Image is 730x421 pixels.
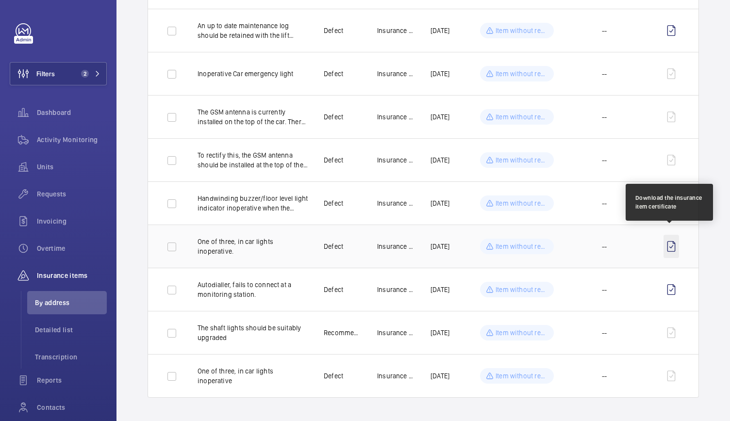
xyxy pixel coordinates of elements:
[431,285,449,294] p: [DATE]
[377,328,415,338] p: Insurance Co.
[198,237,308,256] p: One of three, in car lights inoperative.
[35,352,107,362] span: Transcription
[324,242,343,251] p: Defect
[198,366,308,386] p: One of three, in car lights inoperative
[602,69,607,79] span: --
[37,271,107,280] span: Insurance items
[37,162,107,172] span: Units
[496,155,548,165] p: Item without request
[602,285,607,294] span: --
[431,69,449,79] p: [DATE]
[602,371,607,381] span: --
[602,26,607,35] span: --
[431,242,449,251] p: [DATE]
[602,242,607,251] span: --
[635,194,703,211] div: Download the insurance item certificate
[496,112,548,122] p: Item without request
[377,26,415,35] p: Insurance Co.
[377,242,415,251] p: Insurance Co.
[324,285,343,294] p: Defect
[35,325,107,335] span: Detailed list
[37,243,107,253] span: Overtime
[377,69,415,79] p: Insurance Co.
[496,371,548,381] p: Item without request
[496,198,548,208] p: Item without request
[198,21,308,40] p: An up to date maintenance log should be retained with the lift installation.
[496,328,548,338] p: Item without request
[324,198,343,208] p: Defect
[377,112,415,122] p: Insurance Co.
[431,198,449,208] p: [DATE]
[431,155,449,165] p: [DATE]
[198,280,308,299] p: Autodialler, fails to connect at a monitoring station.
[324,69,343,79] p: Defect
[198,194,308,213] p: Handwinding buzzer/floor level light indicator inoperative when the power is isolated, should be ...
[602,155,607,165] span: --
[37,135,107,145] span: Activity Monitoring
[324,112,343,122] p: Defect
[37,216,107,226] span: Invoicing
[324,26,343,35] p: Defect
[602,328,607,338] span: --
[10,62,107,85] button: Filters2
[602,112,607,122] span: --
[81,70,89,78] span: 2
[36,69,55,79] span: Filters
[198,107,308,127] p: The GSM antenna is currently installed on the top of the car. There is a risk of losing the signa...
[496,285,548,294] p: Item without request
[37,108,107,117] span: Dashboard
[37,403,107,412] span: Contacts
[37,375,107,385] span: Reports
[198,323,308,342] p: The shaft lights should be suitably upgraded
[198,150,308,170] p: To rectify this, the GSM antenna should be installed at the top of the shaft in a fixed position,...
[431,328,449,338] p: [DATE]
[431,26,449,35] p: [DATE]
[496,69,548,79] p: Item without request
[377,198,415,208] p: Insurance Co.
[377,285,415,294] p: Insurance Co.
[431,371,449,381] p: [DATE]
[324,328,362,338] p: Recommendation
[602,198,607,208] span: --
[377,155,415,165] p: Insurance Co.
[324,155,343,165] p: Defect
[496,26,548,35] p: Item without request
[198,69,308,79] p: Inoperative Car emergency light
[377,371,415,381] p: Insurance Co.
[35,298,107,308] span: By address
[324,371,343,381] p: Defect
[37,189,107,199] span: Requests
[496,242,548,251] p: Item without request
[431,112,449,122] p: [DATE]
